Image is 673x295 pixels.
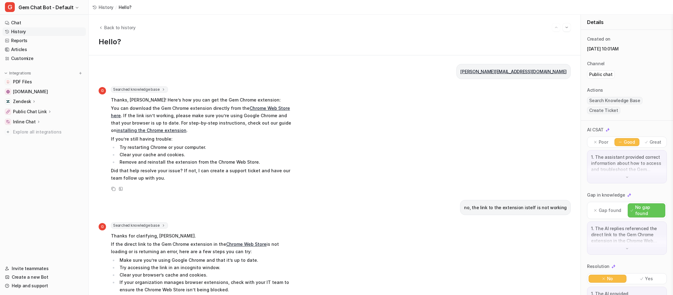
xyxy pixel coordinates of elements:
[607,276,613,282] p: No
[13,109,47,115] p: Public Chat Link
[587,87,603,93] p: Actions
[111,86,168,93] span: Searched knowledge base
[99,4,113,10] span: History
[111,241,291,255] p: If the direct link to the Gem Chrome extension in the is not loading or is returning an error, he...
[587,107,620,114] span: Create Ticket
[99,24,136,31] button: Back to history
[5,129,11,135] img: explore all integrations
[565,25,569,30] img: Next session
[563,23,571,31] button: Go to next session
[118,279,291,293] li: If your organization manages browser extensions, check with your IT team to ensure the Chrome Web...
[78,71,83,75] img: menu_add.svg
[624,139,635,145] p: Good
[581,15,673,30] div: Details
[587,263,610,269] p: Resolution
[115,4,117,10] span: /
[2,27,86,36] a: History
[118,264,291,271] li: Try accessing the link in an incognito window.
[9,71,31,76] p: Integrations
[111,105,291,134] p: You can download the Gem Chrome extension directly from the . If the link isn’t working, please m...
[591,154,663,173] p: 1. The assistant provided correct information about how to access and troubleshoot the Gem Chrome...
[587,192,625,198] p: Gap in knowledge
[6,110,10,114] img: Public Chat Link
[587,36,610,42] p: Created on
[2,36,86,45] a: Reports
[111,167,291,182] p: Did that help resolve your issue? If not, I can create a support ticket and have our team follow ...
[111,96,291,104] p: Thanks, [PERSON_NAME]! Here’s how you can get the Gem Chrome extension:
[111,135,291,143] p: If you’re still having trouble:
[5,2,15,12] span: G
[4,71,8,75] img: expand menu
[104,24,136,31] span: Back to history
[2,78,86,86] a: PDF FilesPDF Files
[111,232,291,240] p: Thanks for clarifying, [PERSON_NAME].
[2,273,86,281] a: Create a new Bot
[118,271,291,279] li: Clear your browser’s cache and cookies.
[2,70,33,76] button: Integrations
[589,71,613,78] p: Public chat
[554,25,558,30] img: Previous session
[99,38,571,46] h1: Hello?
[226,241,267,247] a: Chrome Web Store
[111,222,168,229] span: Searched knowledge base
[13,127,84,137] span: Explore all integrations
[99,223,106,230] span: G
[625,175,629,179] img: down-arrow
[591,225,663,244] p: 1. The AI replies referenced the direct link to the Gem Chrome extension in the Chrome Web Store ...
[2,18,86,27] a: Chat
[6,90,10,94] img: status.gem.com
[2,87,86,96] a: status.gem.com[DOMAIN_NAME]
[2,281,86,290] a: Help and support
[13,119,36,125] p: Inline Chat
[119,4,132,10] span: Hello?
[116,128,186,133] a: installing the Chrome extension
[13,89,48,95] span: [DOMAIN_NAME]
[6,80,10,84] img: PDF Files
[650,139,662,145] p: Great
[587,97,642,104] span: Search Knowledge Base
[2,128,86,136] a: Explore all integrations
[6,120,10,124] img: Inline Chat
[118,151,291,158] li: Clear your cache and cookies.
[587,46,667,52] p: [DATE] 10:01AM
[13,79,32,85] span: PDF Files
[118,257,291,264] li: Make sure you’re using Google Chrome and that it’s up to date.
[587,61,605,67] p: Channel
[99,87,106,94] span: G
[18,3,73,12] span: Gem Chat Bot - Default
[6,100,10,103] img: Zendesk
[599,207,621,213] p: Gap found
[625,246,629,251] img: down-arrow
[645,276,653,282] p: Yes
[599,139,608,145] p: Poor
[118,158,291,166] li: Remove and reinstall the extension from the Chrome Web Store.
[2,264,86,273] a: Invite teammates
[552,23,560,31] button: Go to previous session
[587,127,604,133] p: AI CSAT
[2,54,86,63] a: Customize
[635,204,663,217] p: No gap found
[13,98,31,105] p: Zendesk
[118,144,291,151] li: Try restarting Chrome or your computer.
[2,45,86,54] a: Articles
[460,69,567,74] a: [PERSON_NAME][EMAIL_ADDRESS][DOMAIN_NAME]
[464,204,567,211] p: no, the link to the extension istelf is not working
[92,4,113,10] a: History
